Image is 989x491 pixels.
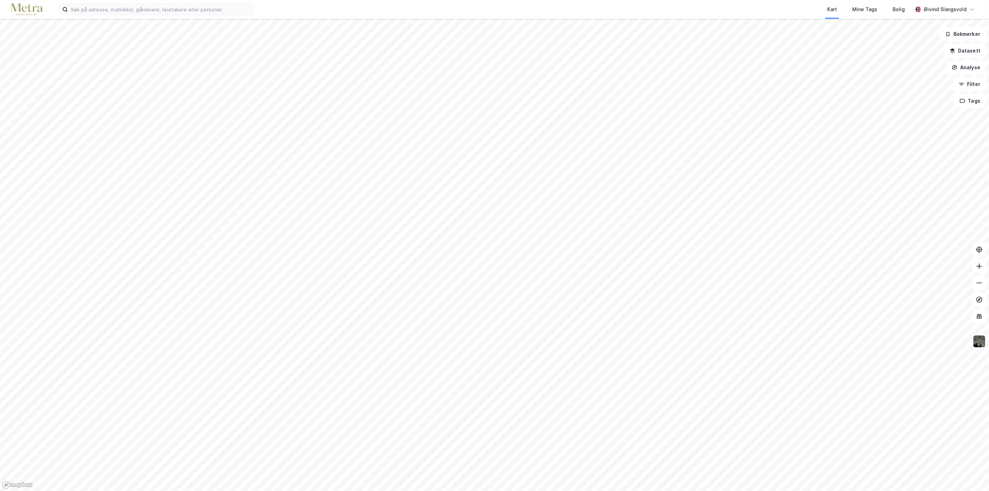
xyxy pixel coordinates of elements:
button: Bokmerker [939,27,986,41]
input: Søk på adresse, matrikkel, gårdeiere, leietakere eller personer [68,4,254,15]
img: metra-logo.256734c3b2bbffee19d4.png [11,3,42,16]
button: Datasett [944,44,986,58]
div: Kontrollprogram for chat [954,458,989,491]
iframe: Chat Widget [954,458,989,491]
div: Øivind Slangsvold [924,5,967,14]
button: Tags [954,94,986,108]
button: Filter [953,77,986,91]
div: Mine Tags [852,5,877,14]
div: Kart [827,5,837,14]
div: Bolig [893,5,905,14]
img: 9k= [973,335,986,348]
a: Mapbox homepage [2,481,33,489]
button: Analyse [946,61,986,74]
